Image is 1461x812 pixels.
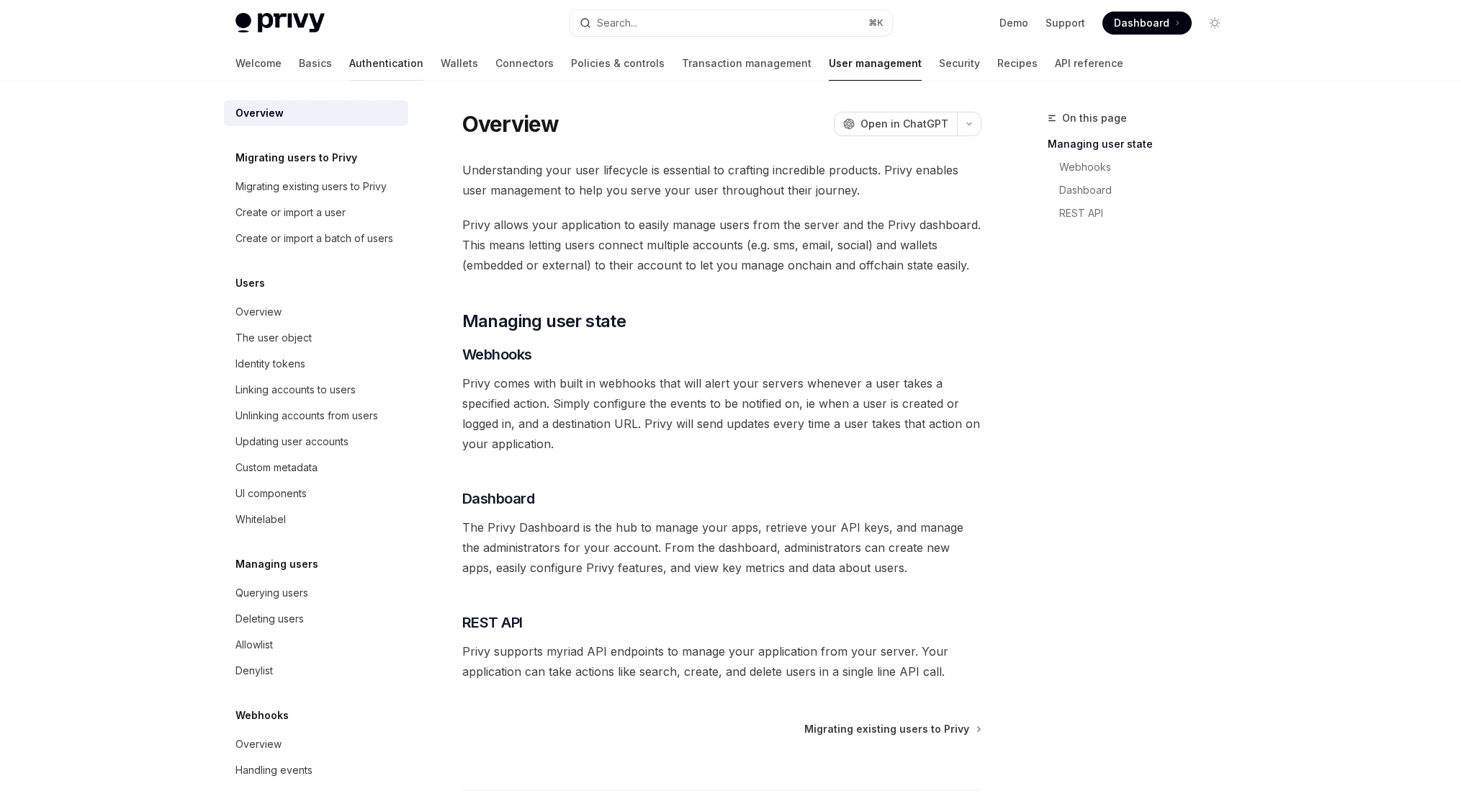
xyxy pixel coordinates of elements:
[804,722,980,736] a: Migrating existing users to Privy
[224,481,408,507] a: UI components
[224,429,408,455] a: Updating user accounts
[224,507,408,532] a: Whitelabel
[235,407,378,424] div: Unlinking accounts from users
[235,355,305,372] div: Identity tokens
[235,762,313,779] div: Handling events
[462,612,523,633] span: REST API
[235,459,318,476] div: Custom metadata
[462,215,981,275] span: Privy allows your application to easily manage users from the server and the Privy dashboard. Thi...
[462,517,981,578] span: The Privy Dashboard is the hub to manage your apps, retrieve your API keys, and manage the admini...
[224,731,408,757] a: Overview
[235,707,289,724] h5: Webhooks
[224,757,408,783] a: Handling events
[462,310,626,333] span: Managing user state
[235,178,387,195] div: Migrating existing users to Privy
[462,344,532,365] span: Webhooks
[235,329,312,347] div: The user object
[235,584,308,602] div: Querying users
[682,46,812,81] a: Transaction management
[462,160,981,200] span: Understanding your user lifecycle is essential to crafting incredible products. Privy enables use...
[860,117,948,131] span: Open in ChatGPT
[1102,12,1192,35] a: Dashboard
[570,10,892,36] button: Search...⌘K
[997,46,1038,81] a: Recipes
[939,46,980,81] a: Security
[235,303,282,321] div: Overview
[235,511,286,528] div: Whitelabel
[462,641,981,682] span: Privy supports myriad API endpoints to manage your application from your server. Your application...
[1114,16,1169,30] span: Dashboard
[224,632,408,658] a: Allowlist
[1048,202,1238,225] a: REST API
[1048,133,1238,156] a: Managing user state
[224,200,408,226] a: Create or import a user
[235,433,349,450] div: Updating user accounts
[224,606,408,632] a: Deleting users
[224,174,408,200] a: Migrating existing users to Privy
[495,46,554,81] a: Connectors
[224,580,408,606] a: Querying users
[1048,156,1238,179] a: Webhooks
[224,100,408,126] a: Overview
[235,230,393,247] div: Create or import a batch of users
[235,610,304,628] div: Deleting users
[349,46,423,81] a: Authentication
[571,46,665,81] a: Policies & controls
[224,299,408,325] a: Overview
[1055,46,1123,81] a: API reference
[462,373,981,454] span: Privy comes with built in webhooks that will alert your servers whenever a user takes a specified...
[441,46,478,81] a: Wallets
[224,658,408,684] a: Denylist
[235,149,357,166] h5: Migrating users to Privy
[834,112,957,136] button: Open in ChatGPT
[235,204,346,221] div: Create or import a user
[235,13,325,33] img: light logo
[224,377,408,403] a: Linking accounts to users
[224,325,408,351] a: The user object
[1203,12,1226,35] button: Toggle dark mode
[224,455,408,481] a: Custom metadata
[597,14,637,32] div: Search...
[999,16,1028,30] a: Demo
[804,722,969,736] span: Migrating existing users to Privy
[235,636,273,653] div: Allowlist
[235,381,356,398] div: Linking accounts to users
[868,17,884,29] span: ⌘ K
[235,662,273,679] div: Denylist
[235,275,265,292] h5: Users
[1048,179,1238,202] a: Dashboard
[299,46,332,81] a: Basics
[462,111,559,137] h1: Overview
[235,736,282,753] div: Overview
[235,556,318,573] h5: Managing users
[235,46,282,81] a: Welcome
[829,46,922,81] a: User management
[224,403,408,429] a: Unlinking accounts from users
[1062,110,1127,127] span: On this page
[462,488,535,509] span: Dashboard
[224,351,408,377] a: Identity tokens
[1046,16,1085,30] a: Support
[235,104,284,122] div: Overview
[224,226,408,251] a: Create or import a batch of users
[235,485,307,502] div: UI components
